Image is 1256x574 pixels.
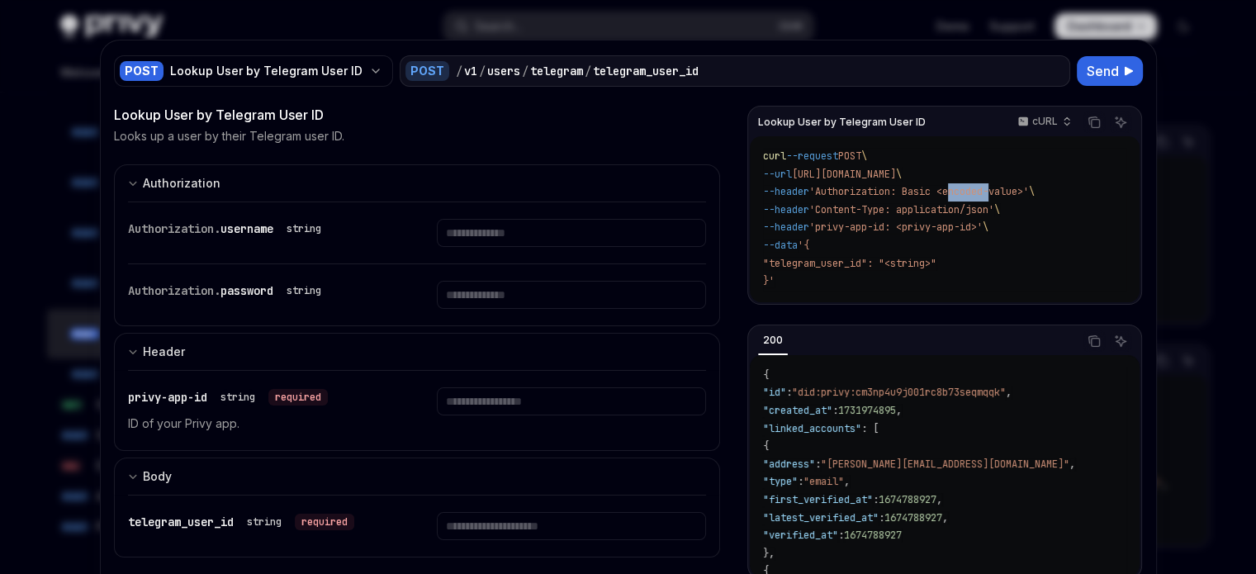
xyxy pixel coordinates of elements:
input: Enter username [437,219,706,247]
span: "id" [763,386,786,399]
span: 1674788927 [884,511,942,524]
span: "telegram_user_id": "<string>" [763,257,936,270]
button: cURL [1008,108,1078,136]
span: "address" [763,458,815,471]
span: password [220,283,273,298]
span: 1674788927 [844,529,902,542]
span: "email" [803,475,844,488]
p: ID of your Privy app. [128,414,397,434]
input: Enter telegram_user_id [437,512,706,540]
span: , [942,511,948,524]
span: \ [994,203,1000,216]
div: required [268,389,328,406]
span: telegram_user_id [128,515,234,529]
span: --request [786,149,838,163]
span: "verified_at" [763,529,838,542]
span: \ [983,221,988,234]
span: --header [763,221,809,234]
span: privy-app-id [128,390,207,405]
button: Expand input section [114,164,721,202]
span: \ [861,149,867,163]
span: '{ [798,239,809,252]
span: 1674788927 [879,493,936,506]
div: v1 [464,63,477,79]
span: : [ [861,422,879,435]
div: / [585,63,591,79]
button: POSTLookup User by Telegram User ID [114,54,393,88]
input: Enter privy-app-id [437,387,706,415]
span: "linked_accounts" [763,422,861,435]
button: Ask AI [1110,330,1131,352]
button: Expand input section [114,333,721,370]
div: required [295,514,354,530]
span: "did:privy:cm3np4u9j001rc8b73seqmqqk" [792,386,1006,399]
div: Lookup User by Telegram User ID [114,105,721,125]
span: : [879,511,884,524]
p: Looks up a user by their Telegram user ID. [114,128,344,145]
span: : [832,404,838,417]
span: Lookup User by Telegram User ID [758,116,926,129]
span: , [1069,458,1075,471]
span: : [815,458,821,471]
span: curl [763,149,786,163]
span: Authorization. [128,221,220,236]
span: Send [1087,61,1119,81]
span: { [763,439,769,453]
p: cURL [1032,115,1058,128]
span: 'privy-app-id: <privy-app-id>' [809,221,983,234]
button: Copy the contents from the code block [1083,330,1105,352]
div: Authorization.password [128,281,328,301]
span: POST [838,149,861,163]
span: \ [1029,185,1035,198]
div: telegram_user_id [593,63,699,79]
span: "[PERSON_NAME][EMAIL_ADDRESS][DOMAIN_NAME]" [821,458,1069,471]
span: { [763,368,769,382]
div: / [456,63,462,79]
span: --url [763,168,792,181]
span: : [786,386,792,399]
div: Authorization [143,173,220,193]
div: users [487,63,520,79]
button: Expand input section [114,458,721,495]
span: , [936,493,942,506]
div: POST [405,61,449,81]
div: Authorization.username [128,219,328,239]
span: "created_at" [763,404,832,417]
span: "latest_verified_at" [763,511,879,524]
span: : [873,493,879,506]
div: telegram [530,63,583,79]
span: }' [763,274,775,287]
span: , [896,404,902,417]
span: "first_verified_at" [763,493,873,506]
span: , [1006,386,1012,399]
button: Copy the contents from the code block [1083,111,1105,133]
span: "type" [763,475,798,488]
span: \ [896,168,902,181]
button: Ask AI [1110,111,1131,133]
span: Authorization. [128,283,220,298]
span: username [220,221,273,236]
span: , [844,475,850,488]
div: / [522,63,528,79]
span: --data [763,239,798,252]
div: / [479,63,486,79]
div: 200 [758,330,788,350]
input: Enter password [437,281,706,309]
div: Lookup User by Telegram User ID [170,63,363,79]
div: POST [120,61,164,81]
span: : [838,529,844,542]
button: Send [1077,56,1143,86]
span: --header [763,203,809,216]
span: 1731974895 [838,404,896,417]
div: privy-app-id [128,387,328,407]
span: }, [763,547,775,560]
span: --header [763,185,809,198]
div: Header [143,342,185,362]
span: : [798,475,803,488]
div: Body [143,467,172,486]
span: 'Content-Type: application/json' [809,203,994,216]
div: telegram_user_id [128,512,354,532]
span: [URL][DOMAIN_NAME] [792,168,896,181]
span: 'Authorization: Basic <encoded-value>' [809,185,1029,198]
